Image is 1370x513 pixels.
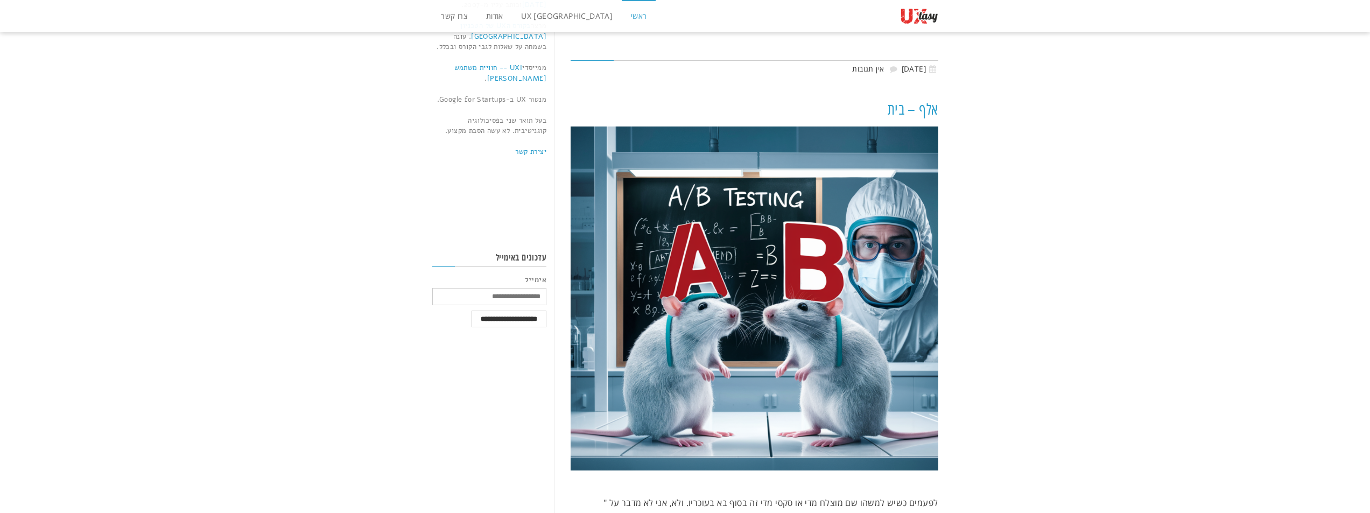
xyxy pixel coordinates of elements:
[631,11,647,21] span: ראשי
[432,168,546,238] iframe: fb:page Facebook Social Plugin
[441,11,468,21] span: צרו קשר
[901,8,938,24] img: UXtasy
[521,11,613,21] span: UX [GEOGRAPHIC_DATA]
[432,275,547,285] label: אימייל
[454,63,546,83] a: UXI -- חוויית משתמש [PERSON_NAME]
[902,64,938,74] time: [DATE]
[496,252,546,263] span: עדכונים באימייל
[888,101,938,119] a: אלף – בית
[515,147,546,157] a: יצירת קשר
[460,21,546,41] a: בקורס הUX של הטכניון [GEOGRAPHIC_DATA]
[852,64,884,74] a: אין תגובות
[486,11,503,21] span: אודות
